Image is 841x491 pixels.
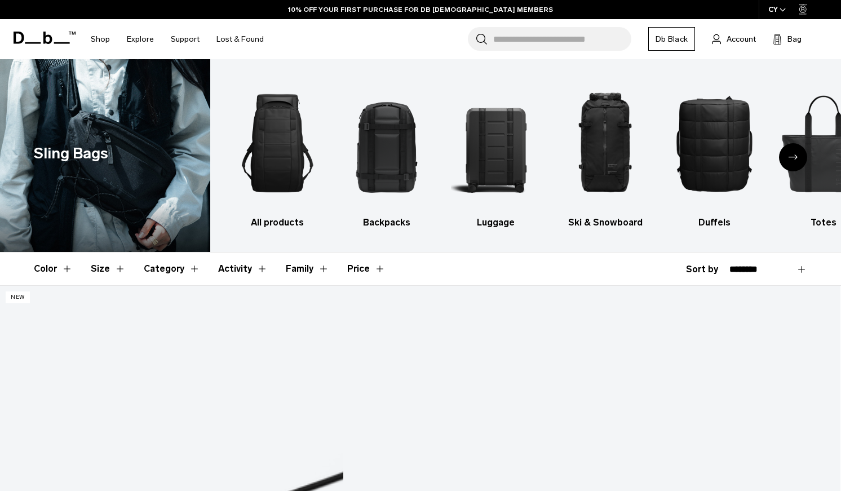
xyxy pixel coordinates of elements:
[712,32,756,46] a: Account
[727,33,756,45] span: Account
[216,19,264,59] a: Lost & Found
[787,33,802,45] span: Bag
[82,19,272,59] nav: Main Navigation
[144,253,200,285] button: Toggle Filter
[127,19,154,59] a: Explore
[34,142,108,165] h1: Sling Bags
[91,253,126,285] button: Toggle Filter
[670,216,759,229] h3: Duffels
[451,76,541,229] a: Db Luggage
[6,291,30,303] p: New
[779,143,807,171] div: Next slide
[171,19,200,59] a: Support
[233,76,322,210] img: Db
[342,76,432,210] img: Db
[648,27,695,51] a: Db Black
[342,76,432,229] a: Db Backpacks
[233,76,322,229] li: 1 / 10
[233,216,322,229] h3: All products
[451,76,541,210] img: Db
[286,253,329,285] button: Toggle Filter
[451,216,541,229] h3: Luggage
[670,76,759,229] a: Db Duffels
[218,253,268,285] button: Toggle Filter
[670,76,759,229] li: 5 / 10
[451,76,541,229] li: 3 / 10
[773,32,802,46] button: Bag
[342,216,432,229] h3: Backpacks
[288,5,553,15] a: 10% OFF YOUR FIRST PURCHASE FOR DB [DEMOGRAPHIC_DATA] MEMBERS
[347,253,386,285] button: Toggle Price
[34,253,73,285] button: Toggle Filter
[342,76,432,229] li: 2 / 10
[560,76,650,210] img: Db
[560,216,650,229] h3: Ski & Snowboard
[560,76,650,229] a: Db Ski & Snowboard
[91,19,110,59] a: Shop
[233,76,322,229] a: Db All products
[670,76,759,210] img: Db
[560,76,650,229] li: 4 / 10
